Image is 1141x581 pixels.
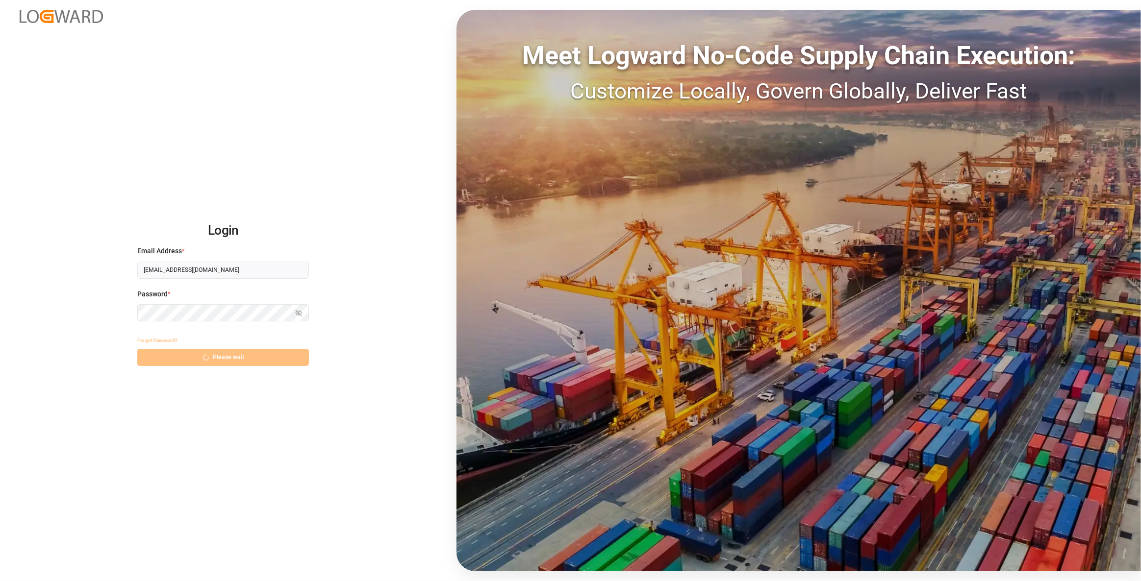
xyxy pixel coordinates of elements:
span: Password [137,289,168,299]
div: Customize Locally, Govern Globally, Deliver Fast [456,75,1141,107]
h2: Login [137,215,309,246]
span: Email Address [137,246,182,256]
div: Meet Logward No-Code Supply Chain Execution: [456,37,1141,75]
input: Enter your email [137,262,309,279]
img: Logward_new_orange.png [20,10,103,23]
